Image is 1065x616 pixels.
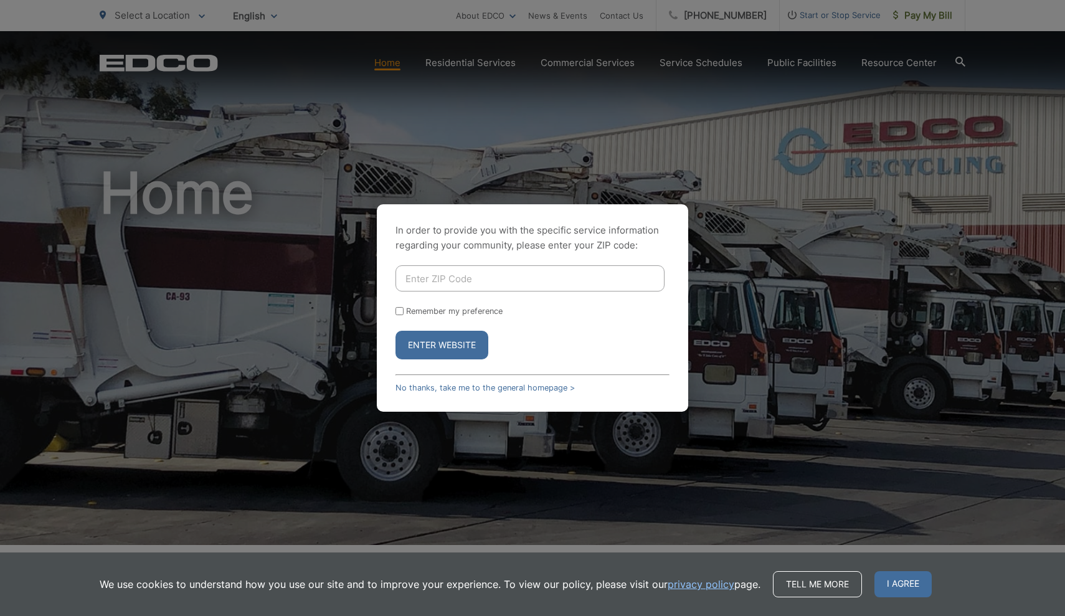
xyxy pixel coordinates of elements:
[395,265,665,291] input: Enter ZIP Code
[874,571,932,597] span: I agree
[395,223,670,253] p: In order to provide you with the specific service information regarding your community, please en...
[395,383,575,392] a: No thanks, take me to the general homepage >
[395,331,488,359] button: Enter Website
[668,577,734,592] a: privacy policy
[406,306,503,316] label: Remember my preference
[100,577,760,592] p: We use cookies to understand how you use our site and to improve your experience. To view our pol...
[773,571,862,597] a: Tell me more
